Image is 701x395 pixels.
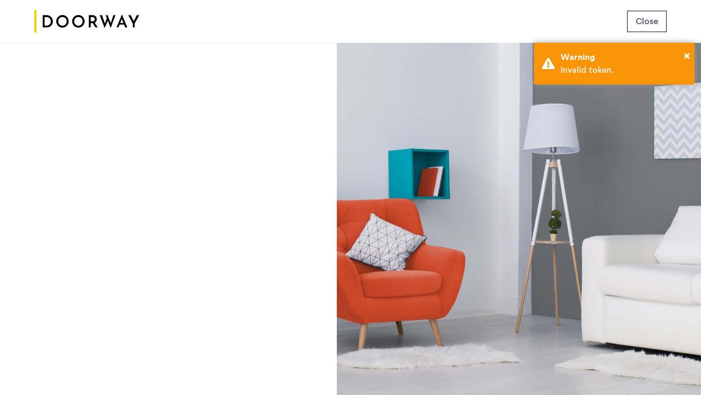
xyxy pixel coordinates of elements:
[627,11,667,32] button: button
[34,2,139,42] img: logo
[636,15,658,28] span: Close
[561,64,687,77] div: Invalid token.
[684,48,690,64] button: Close
[561,51,687,64] div: Warning
[684,50,690,61] span: ×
